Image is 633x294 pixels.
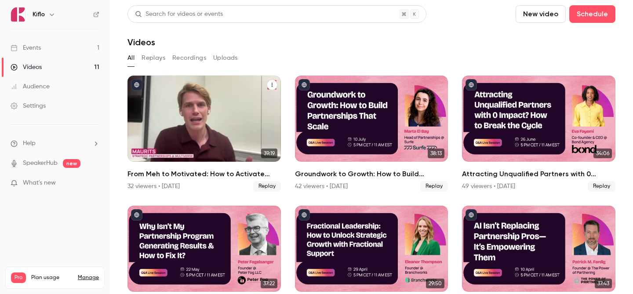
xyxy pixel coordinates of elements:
[466,79,477,91] button: published
[569,5,615,23] button: Schedule
[78,274,99,281] a: Manage
[462,182,515,191] div: 49 viewers • [DATE]
[11,44,41,52] div: Events
[127,51,135,65] button: All
[11,139,99,148] li: help-dropdown-opener
[516,5,566,23] button: New video
[295,76,448,192] li: Groundwork to Growth: How to Build Partnerships That Scale
[31,274,73,281] span: Plan usage
[23,159,58,168] a: SpeakerHub
[588,181,615,192] span: Replay
[253,181,281,192] span: Replay
[420,181,448,192] span: Replay
[595,279,612,288] span: 37:43
[131,209,142,221] button: published
[295,182,348,191] div: 42 viewers • [DATE]
[23,139,36,148] span: Help
[11,272,26,283] span: Pro
[11,7,25,22] img: Kiflo
[261,149,277,158] span: 39:19
[428,149,444,158] span: 38:13
[295,76,448,192] a: 38:13Groundwork to Growth: How to Build Partnerships That Scale42 viewers • [DATE]Replay
[23,178,56,188] span: What's new
[466,209,477,221] button: published
[131,79,142,91] button: published
[127,37,155,47] h1: Videos
[213,51,238,65] button: Uploads
[298,209,310,221] button: published
[593,149,612,158] span: 34:06
[295,169,448,179] h2: Groundwork to Growth: How to Build Partnerships That Scale
[298,79,310,91] button: published
[127,76,281,192] li: From Meh to Motivated: How to Activate GTM Teams with FOMO & Competitive Drive
[127,5,615,289] section: Videos
[11,102,46,110] div: Settings
[462,76,615,192] li: Attracting Unqualified Partners with 0 Impact? How to Break the Cycle
[11,63,42,72] div: Videos
[63,159,80,168] span: new
[135,10,223,19] div: Search for videos or events
[127,76,281,192] a: 39:19From Meh to Motivated: How to Activate GTM Teams with FOMO & Competitive Drive32 viewers • [...
[89,179,99,187] iframe: Noticeable Trigger
[33,10,45,19] h6: Kiflo
[462,169,615,179] h2: Attracting Unqualified Partners with 0 Impact? How to Break the Cycle
[11,82,50,91] div: Audience
[142,51,165,65] button: Replays
[127,182,180,191] div: 32 viewers • [DATE]
[426,279,444,288] span: 29:50
[462,76,615,192] a: 34:06Attracting Unqualified Partners with 0 Impact? How to Break the Cycle49 viewers • [DATE]Replay
[172,51,206,65] button: Recordings
[127,169,281,179] h2: From Meh to Motivated: How to Activate GTM Teams with FOMO & Competitive Drive
[261,279,277,288] span: 37:22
